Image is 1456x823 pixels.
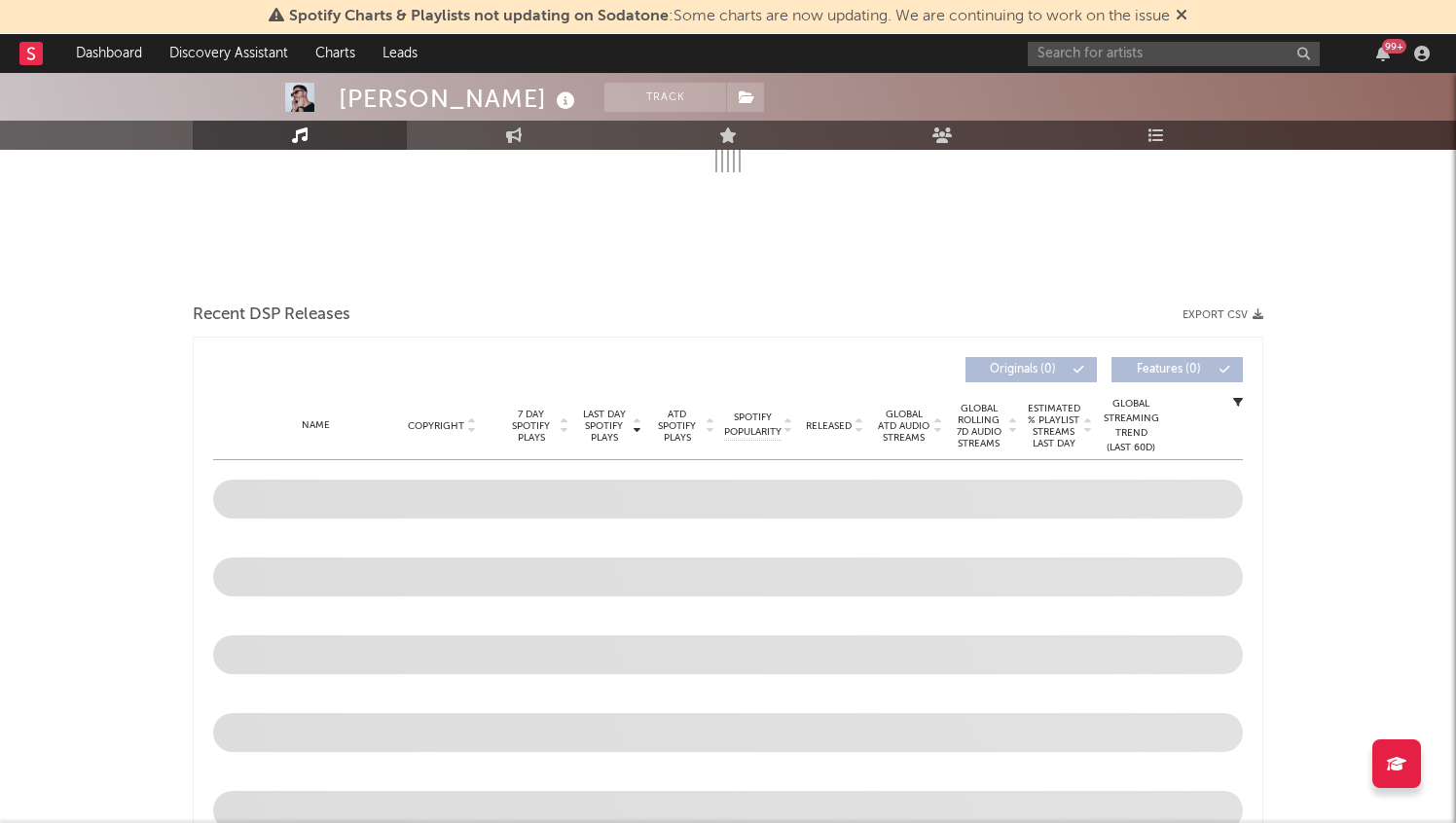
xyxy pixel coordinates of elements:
[952,403,1005,449] span: Global Rolling 7D Audio Streams
[877,409,930,444] span: Global ATD Audio Streams
[1176,9,1187,24] span: Dismiss
[978,364,1068,376] span: Originals ( 0 )
[252,418,380,433] div: Name
[62,34,156,73] a: Dashboard
[1183,309,1263,321] button: Export CSV
[724,411,782,440] span: Spotify Popularity
[1027,403,1080,449] span: Estimated % Playlist Streams Last Day
[369,34,431,73] a: Leads
[1028,42,1320,66] input: Search for artists
[156,34,302,73] a: Discovery Assistant
[1376,46,1390,61] button: 99+
[1124,364,1214,376] span: Features ( 0 )
[604,83,726,112] button: Track
[651,409,703,444] span: ATD Spotify Plays
[965,357,1097,382] button: Originals(0)
[408,420,464,432] span: Copyright
[1111,357,1243,382] button: Features(0)
[289,9,1170,24] span: : Some charts are now updating. We are continuing to work on the issue
[578,409,630,444] span: Last Day Spotify Plays
[1102,397,1160,455] div: Global Streaming Trend (Last 60D)
[505,409,557,444] span: 7 Day Spotify Plays
[193,304,350,327] span: Recent DSP Releases
[289,9,669,24] span: Spotify Charts & Playlists not updating on Sodatone
[339,83,580,115] div: [PERSON_NAME]
[806,420,852,432] span: Released
[302,34,369,73] a: Charts
[1382,39,1406,54] div: 99 +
